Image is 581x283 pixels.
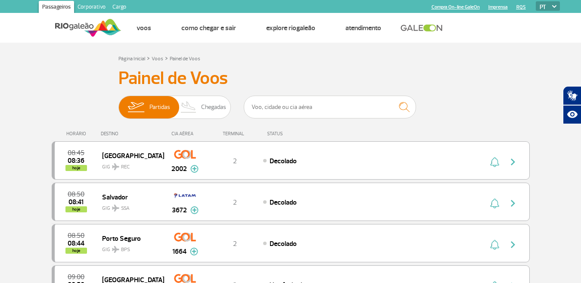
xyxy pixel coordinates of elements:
a: Cargo [109,1,130,15]
img: sino-painel-voo.svg [490,198,499,208]
img: slider-embarque [122,96,149,118]
a: Atendimento [345,24,381,32]
span: Chegadas [201,96,226,118]
h3: Painel de Voos [118,68,463,89]
img: mais-info-painel-voo.svg [190,248,198,255]
a: Voos [137,24,151,32]
div: HORÁRIO [54,131,101,137]
img: seta-direita-painel-voo.svg [508,198,518,208]
span: Porto Seguro [102,233,157,244]
span: 2 [233,239,237,248]
img: sino-painel-voo.svg [490,157,499,167]
span: 2025-08-25 08:50:00 [68,233,84,239]
span: 2025-08-25 08:41:00 [68,199,84,205]
a: Imprensa [488,4,508,10]
span: 2002 [171,164,187,174]
button: Abrir recursos assistivos. [563,105,581,124]
span: SSA [121,205,130,212]
div: TERMINAL [207,131,263,137]
span: Partidas [149,96,170,118]
span: Decolado [270,198,297,207]
div: CIA AÉREA [164,131,207,137]
img: slider-desembarque [176,96,202,118]
img: sino-painel-voo.svg [490,239,499,250]
a: Página Inicial [118,56,145,62]
a: Compra On-line GaleOn [432,4,480,10]
a: Como chegar e sair [181,24,236,32]
a: Voos [152,56,163,62]
a: Explore RIOgaleão [266,24,315,32]
img: destiny_airplane.svg [112,246,119,253]
span: 2 [233,198,237,207]
span: 2025-08-25 08:44:00 [68,240,84,246]
a: Painel de Voos [170,56,200,62]
span: 1664 [172,246,186,257]
span: Salvador [102,191,157,202]
img: seta-direita-painel-voo.svg [508,157,518,167]
span: 2025-08-25 09:00:00 [68,274,84,280]
div: DESTINO [101,131,164,137]
img: mais-info-painel-voo.svg [190,165,199,173]
a: Passageiros [39,1,74,15]
span: 2025-08-25 08:36:00 [68,158,84,164]
button: Abrir tradutor de língua de sinais. [563,86,581,105]
span: GIG [102,241,157,254]
span: Decolado [270,239,297,248]
span: 2 [233,157,237,165]
a: > [147,53,150,63]
span: hoje [65,206,87,212]
span: 3672 [172,205,187,215]
span: 2025-08-25 08:45:00 [68,150,84,156]
span: hoje [65,165,87,171]
span: REC [121,163,130,171]
a: Corporativo [74,1,109,15]
img: seta-direita-painel-voo.svg [508,239,518,250]
div: STATUS [263,131,333,137]
span: GIG [102,200,157,212]
span: BPS [121,246,130,254]
input: Voo, cidade ou cia aérea [244,96,416,118]
span: 2025-08-25 08:50:00 [68,191,84,197]
img: destiny_airplane.svg [112,205,119,211]
a: > [165,53,168,63]
span: Decolado [270,157,297,165]
div: Plugin de acessibilidade da Hand Talk. [563,86,581,124]
img: mais-info-painel-voo.svg [190,206,199,214]
a: RQS [516,4,526,10]
img: destiny_airplane.svg [112,163,119,170]
span: GIG [102,159,157,171]
span: [GEOGRAPHIC_DATA] [102,150,157,161]
span: hoje [65,248,87,254]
